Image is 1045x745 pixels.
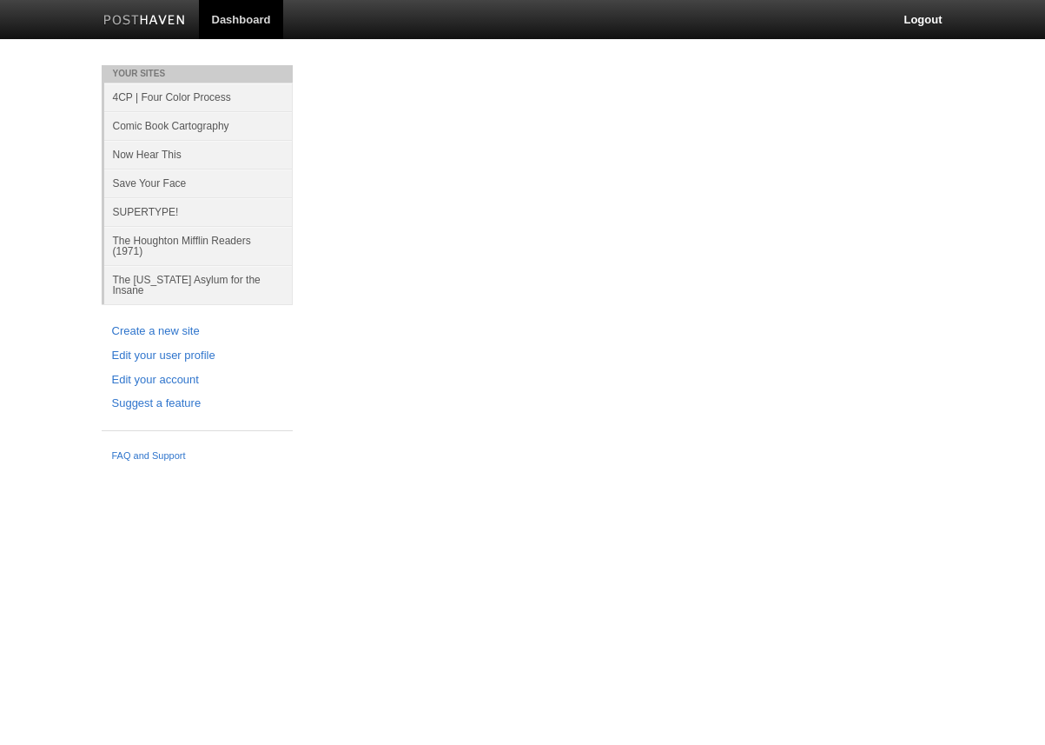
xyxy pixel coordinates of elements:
a: Create a new site [112,323,282,341]
a: Edit your user profile [112,347,282,365]
a: FAQ and Support [112,449,282,464]
a: Save Your Face [104,169,293,197]
a: Now Hear This [104,140,293,169]
a: 4CP | Four Color Process [104,83,293,111]
a: The Houghton Mifflin Readers (1971) [104,226,293,265]
a: SUPERTYPE! [104,197,293,226]
a: Comic Book Cartography [104,111,293,140]
li: Your Sites [102,65,293,83]
a: The [US_STATE] Asylum for the Insane [104,265,293,304]
a: Edit your account [112,371,282,389]
img: Posthaven-bar [103,15,186,28]
a: Suggest a feature [112,395,282,413]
